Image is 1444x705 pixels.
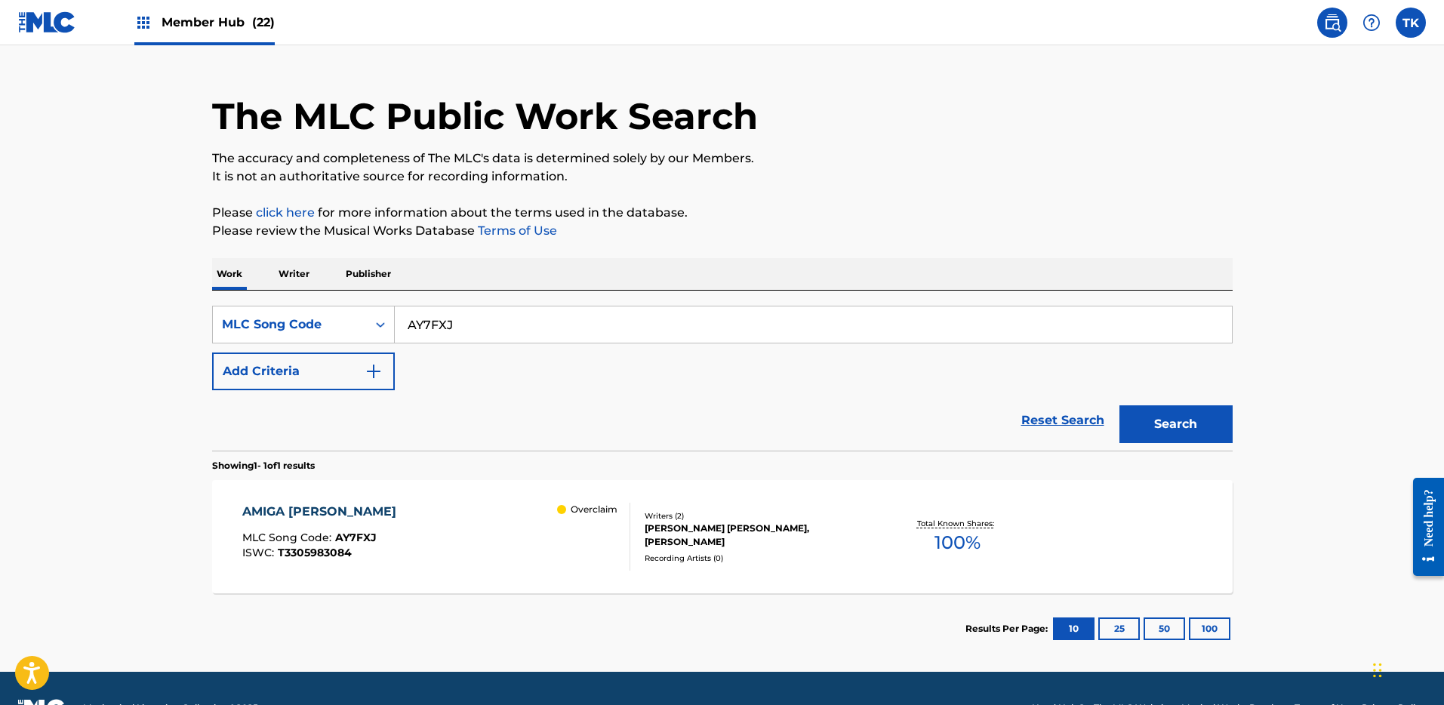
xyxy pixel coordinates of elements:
button: Add Criteria [212,352,395,390]
button: 50 [1144,617,1185,640]
p: Please review the Musical Works Database [212,222,1233,240]
p: Overclaim [571,503,617,516]
span: ISWC : [242,546,278,559]
div: User Menu [1396,8,1426,38]
img: 9d2ae6d4665cec9f34b9.svg [365,362,383,380]
div: Recording Artists ( 0 ) [645,553,873,564]
p: It is not an authoritative source for recording information. [212,168,1233,186]
span: Member Hub [162,14,275,31]
span: 100 % [934,529,981,556]
img: Top Rightsholders [134,14,152,32]
h1: The MLC Public Work Search [212,94,758,139]
p: Results Per Page: [965,622,1051,636]
img: search [1323,14,1341,32]
p: The accuracy and completeness of The MLC's data is determined solely by our Members. [212,149,1233,168]
a: Reset Search [1014,404,1112,437]
img: MLC Logo [18,11,76,33]
a: click here [256,205,315,220]
div: Help [1356,8,1387,38]
div: MLC Song Code [222,316,358,334]
button: Search [1119,405,1233,443]
div: Writers ( 2 ) [645,510,873,522]
img: help [1362,14,1381,32]
p: Work [212,258,247,290]
a: AMIGA [PERSON_NAME]MLC Song Code:AY7FXJISWC:T3305983084 OverclaimWriters (2)[PERSON_NAME] [PERSON... [212,480,1233,593]
span: MLC Song Code : [242,531,335,544]
p: Total Known Shares: [917,518,998,529]
p: Please for more information about the terms used in the database. [212,204,1233,222]
a: Terms of Use [475,223,557,238]
button: 100 [1189,617,1230,640]
div: AMIGA [PERSON_NAME] [242,503,404,521]
p: Showing 1 - 1 of 1 results [212,459,315,473]
span: AY7FXJ [335,531,377,544]
button: 10 [1053,617,1095,640]
form: Search Form [212,306,1233,451]
a: Public Search [1317,8,1347,38]
button: 25 [1098,617,1140,640]
span: T3305983084 [278,546,352,559]
div: Drag [1373,648,1382,693]
iframe: Chat Widget [1369,633,1444,705]
iframe: Resource Center [1402,466,1444,588]
span: (22) [252,15,275,29]
p: Writer [274,258,314,290]
div: [PERSON_NAME] [PERSON_NAME], [PERSON_NAME] [645,522,873,549]
p: Publisher [341,258,396,290]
